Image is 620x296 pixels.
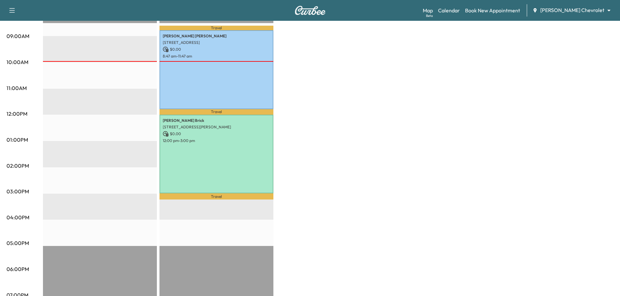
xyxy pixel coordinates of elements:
p: Travel [159,109,273,115]
a: MapBeta [423,6,433,14]
p: $ 0.00 [163,131,270,137]
p: 01:00PM [7,136,28,144]
span: [PERSON_NAME] Chevrolet [540,6,604,14]
p: [PERSON_NAME] [PERSON_NAME] [163,33,270,39]
p: 05:00PM [7,239,29,247]
p: Travel [159,193,273,199]
p: [STREET_ADDRESS][PERSON_NAME] [163,124,270,130]
div: Beta [426,13,433,18]
p: [STREET_ADDRESS] [163,40,270,45]
p: 11:00AM [7,84,27,92]
p: 09:00AM [7,32,29,40]
p: 12:00 pm - 3:00 pm [163,138,270,143]
p: $ 0.00 [163,46,270,52]
p: 03:00PM [7,187,29,195]
img: Curbee Logo [295,6,326,15]
a: Calendar [438,6,460,14]
p: [PERSON_NAME] Brick [163,118,270,123]
p: Travel [159,26,273,31]
p: 06:00PM [7,265,29,273]
p: 04:00PM [7,213,29,221]
p: 8:47 am - 11:47 am [163,54,270,59]
p: 10:00AM [7,58,28,66]
p: 12:00PM [7,110,27,118]
a: Book New Appointment [465,6,520,14]
p: 02:00PM [7,162,29,170]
